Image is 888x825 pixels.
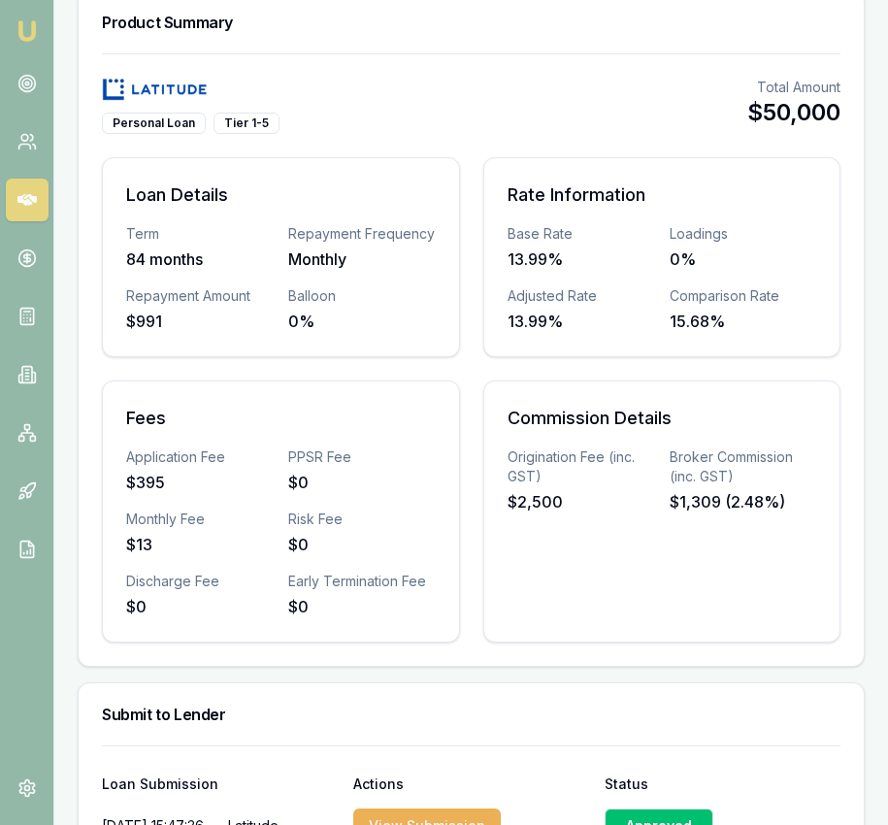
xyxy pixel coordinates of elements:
div: Tier 1-5 [214,113,280,134]
div: Actions [353,777,589,791]
div: Broker Commission (inc. GST) [670,447,816,486]
div: $50,000 [747,97,840,128]
div: $0 [288,595,435,618]
img: Latitude [102,78,208,101]
h3: Commission Details [508,405,817,432]
h3: Loan Details [126,181,436,209]
h3: Product Summary [102,15,840,30]
div: $991 [126,310,273,333]
div: $2,500 [508,490,654,513]
div: Loan Submission [102,777,338,791]
div: Monthly Fee [126,510,273,529]
div: Base Rate [508,224,654,244]
div: PPSR Fee [288,447,435,467]
div: Loadings [670,224,816,244]
img: emu-icon-u.png [16,19,39,43]
h3: Fees [126,405,436,432]
div: 84 months [126,247,273,271]
div: Term [126,224,273,244]
div: Repayment Amount [126,286,273,306]
div: Repayment Frequency [288,224,435,244]
div: Application Fee [126,447,273,467]
div: Comparison Rate [670,286,816,306]
div: Total Amount [747,78,840,97]
div: $0 [126,595,273,618]
div: 0% [670,247,816,271]
div: 13.99% [508,310,654,333]
div: Balloon [288,286,435,306]
div: Personal Loan [102,113,206,134]
div: Monthly [288,247,435,271]
div: $13 [126,533,273,556]
div: Early Termination Fee [288,572,435,591]
h3: Rate Information [508,181,817,209]
div: 13.99% [508,247,654,271]
div: Status [605,777,840,791]
div: Discharge Fee [126,572,273,591]
h3: Submit to Lender [102,707,840,722]
div: $0 [288,533,435,556]
div: Origination Fee (inc. GST) [508,447,654,486]
div: 15.68% [670,310,816,333]
div: Risk Fee [288,510,435,529]
div: $1,309 (2.48%) [670,490,816,513]
div: $395 [126,471,273,494]
div: $0 [288,471,435,494]
div: 0% [288,310,435,333]
div: Adjusted Rate [508,286,654,306]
